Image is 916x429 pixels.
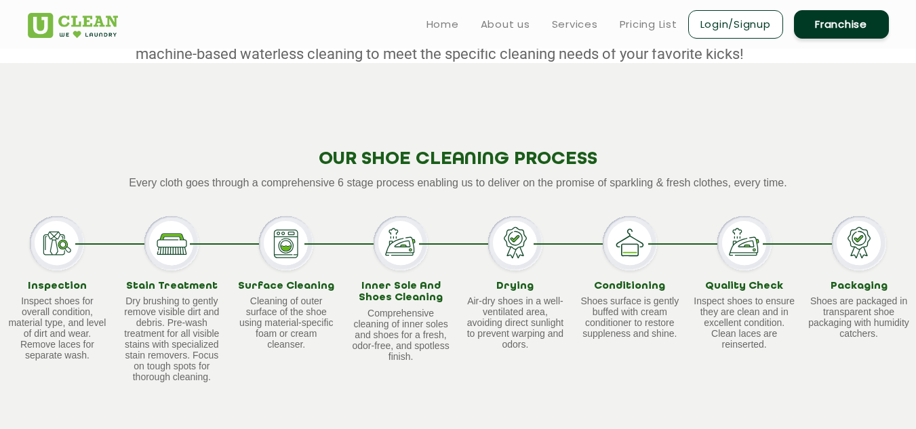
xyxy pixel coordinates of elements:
a: Pricing List [620,16,677,33]
p: Inspect shoes to ensure they are clean and in excellent condition. Clean laces are reinserted. [694,295,795,350]
h3: Conditioning [579,281,681,293]
p: Comprehensive cleaning of inner soles and shoes for a fresh, odor-free, and spotless finish. [350,308,452,362]
p: Inspect shoes for overall condition, material type, and level of dirt and wear. Remove laces for ... [6,295,108,361]
h3: Drying [464,281,566,293]
img: Stain Treatment [144,216,199,270]
img: Inspection [30,216,84,270]
p: Dry brushing to gently remove visible dirt and debris. Pre-wash treatment for all visible stains ... [121,295,222,382]
img: Quality Check [717,216,772,270]
p: Cleaning of outer surface of the shoe using material-specific foam or cream cleanser. [235,295,337,350]
a: Franchise [794,10,889,39]
p: Shoes surface is gently buffed with cream conditioner to restore suppleness and shine. [579,295,681,339]
img: Packaging [832,216,886,270]
img: Drying [488,216,542,270]
p: Shoes are packaged in transparent shoe packaging with humidity catchers. [808,295,910,339]
h3: Inspection [6,281,108,293]
img: Inner Sole And Shoes Cleaning [374,216,428,270]
h3: Surface Cleaning [235,281,337,293]
h3: Stain Treatment [121,281,222,293]
img: UClean Laundry and Dry Cleaning [28,13,118,38]
a: About us [481,16,530,33]
img: Conditioning [603,216,657,270]
h3: Quality Check [694,281,795,293]
p: Air-dry shoes in a well-ventilated area, avoiding direct sunlight to prevent warping and odors. [464,295,566,350]
h3: Inner Sole And Shoes Cleaning [350,281,452,304]
a: Login/Signup [688,10,783,39]
img: Surface Cleaning [259,216,313,270]
a: Services [552,16,598,33]
a: Home [426,16,459,33]
h3: Packaging [808,281,910,293]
